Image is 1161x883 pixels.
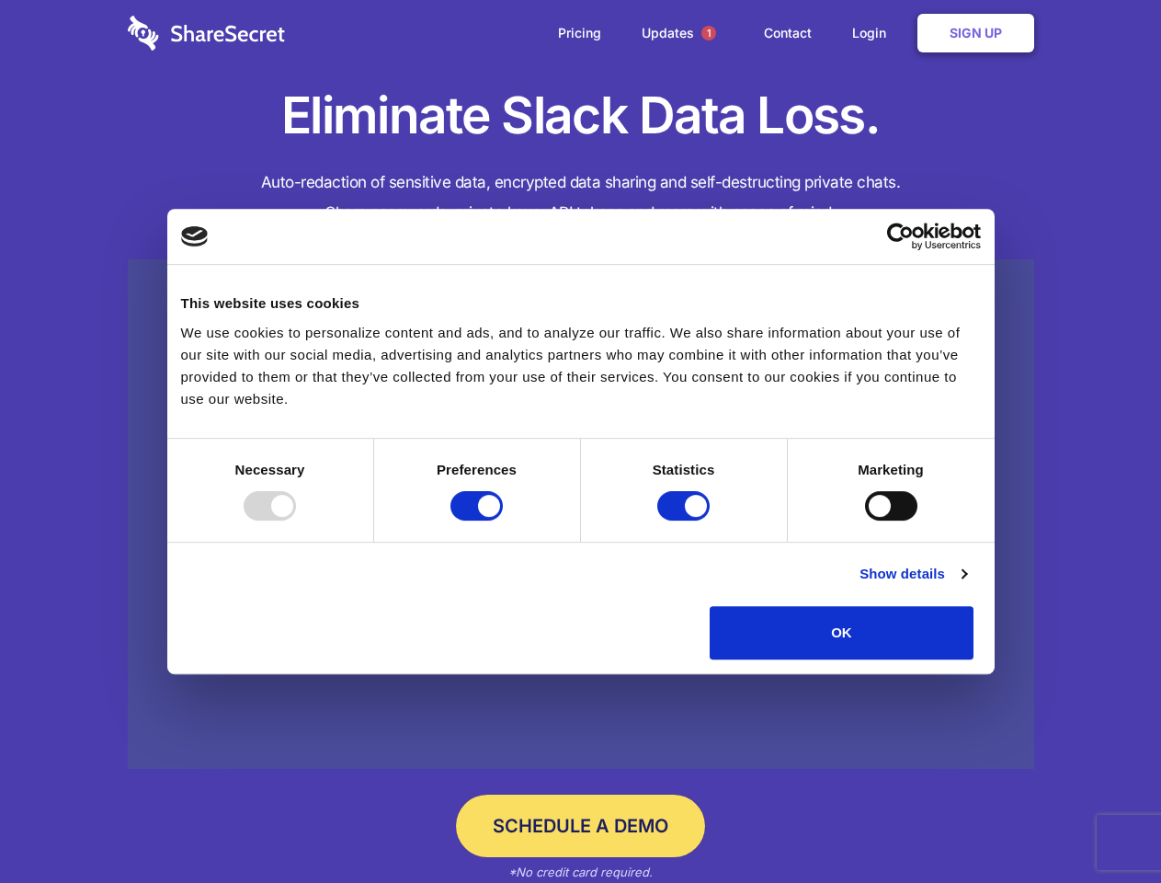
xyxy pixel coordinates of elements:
a: Usercentrics Cookiebot - opens in a new window [820,223,981,250]
a: Show details [859,563,966,585]
div: We use cookies to personalize content and ads, and to analyze our traffic. We also share informat... [181,322,981,410]
a: Contact [746,5,830,62]
h4: Auto-redaction of sensitive data, encrypted data sharing and self-destructing private chats. Shar... [128,167,1034,228]
img: logo-wordmark-white-trans-d4663122ce5f474addd5e946df7df03e33cb6a1c49d2221995e7729f52c070b2.svg [128,16,285,51]
span: 1 [701,26,716,40]
a: Wistia video thumbnail [128,259,1034,770]
div: This website uses cookies [181,292,981,315]
a: Schedule a Demo [456,795,705,857]
h1: Eliminate Slack Data Loss. [128,83,1034,149]
strong: Marketing [858,462,924,477]
em: *No credit card required. [508,865,653,879]
img: logo [181,226,209,247]
strong: Necessary [235,462,305,477]
a: Sign Up [917,14,1034,52]
strong: Statistics [653,462,715,477]
strong: Preferences [437,462,517,477]
a: Pricing [540,5,620,62]
a: Login [834,5,914,62]
button: OK [710,606,973,659]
